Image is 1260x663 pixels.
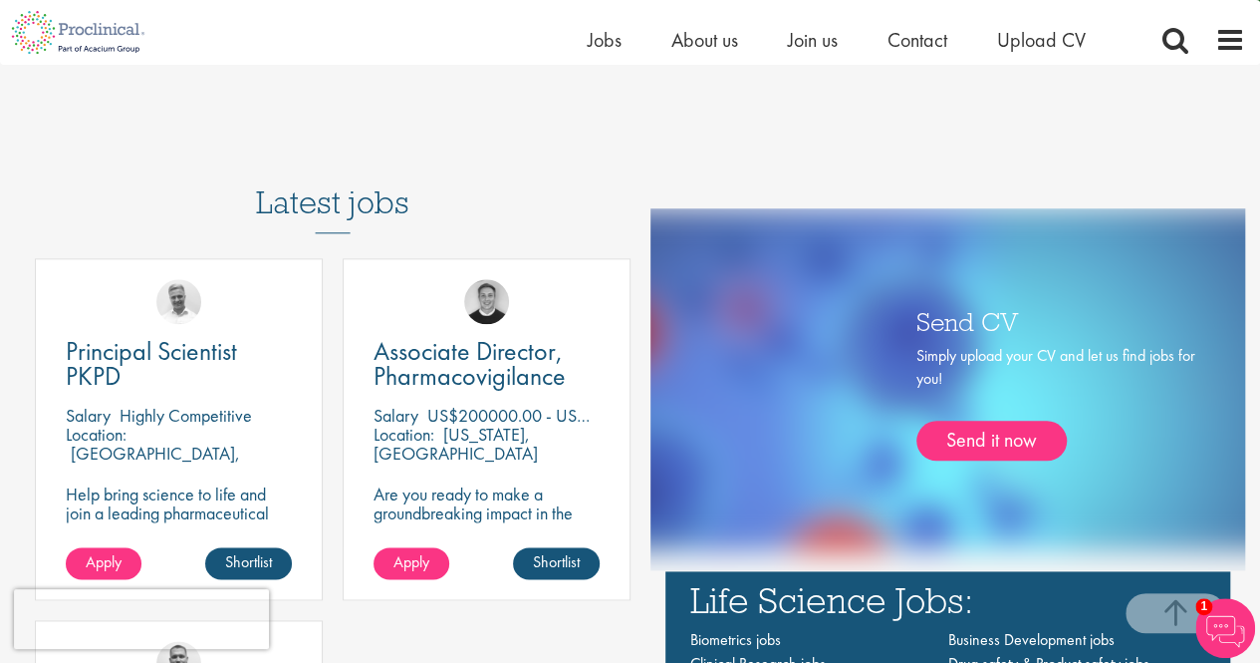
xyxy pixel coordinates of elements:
[374,423,538,465] p: [US_STATE], [GEOGRAPHIC_DATA]
[690,581,1206,618] h3: Life Science Jobs:
[374,423,434,446] span: Location:
[66,485,292,598] p: Help bring science to life and join a leading pharmaceutical company to play a key role in delive...
[120,404,252,427] p: Highly Competitive
[374,339,600,389] a: Associate Director, Pharmacovigilance
[588,27,622,53] a: Jobs
[14,589,269,649] iframe: reCAPTCHA
[916,345,1195,461] div: Simply upload your CV and let us find jobs for you!
[513,547,600,579] a: Shortlist
[66,442,240,484] p: [GEOGRAPHIC_DATA], [GEOGRAPHIC_DATA]
[156,279,201,324] img: Joshua Bye
[66,547,141,579] a: Apply
[256,136,409,233] h3: Latest jobs
[916,308,1195,334] h3: Send CV
[374,485,600,598] p: Are you ready to make a groundbreaking impact in the world of biotechnology? Join a growing compa...
[86,551,122,572] span: Apply
[374,334,566,393] span: Associate Director, Pharmacovigilance
[997,27,1086,53] a: Upload CV
[947,629,1114,650] a: Business Development jobs
[427,404,745,427] p: US$200000.00 - US$250000.00 per annum
[1195,598,1255,658] img: Chatbot
[374,404,418,427] span: Salary
[690,629,781,650] a: Biometrics jobs
[788,27,838,53] a: Join us
[887,27,947,53] a: Contact
[66,339,292,389] a: Principal Scientist PKPD
[66,423,126,446] span: Location:
[205,547,292,579] a: Shortlist
[671,27,738,53] a: About us
[374,547,449,579] a: Apply
[393,551,429,572] span: Apply
[916,421,1067,461] a: Send it now
[66,334,237,393] span: Principal Scientist PKPD
[464,279,509,324] img: Bo Forsen
[66,404,111,427] span: Salary
[1195,598,1212,615] span: 1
